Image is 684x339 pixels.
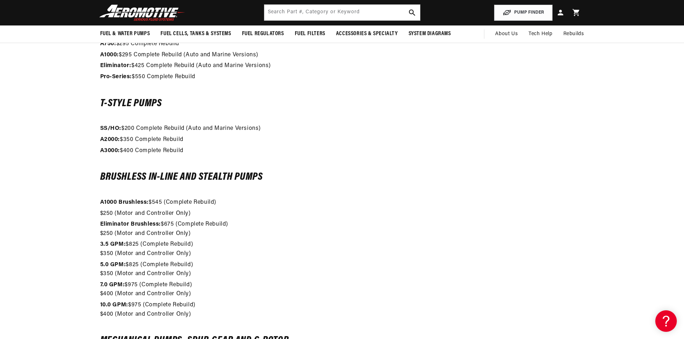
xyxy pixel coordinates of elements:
[100,241,126,247] strong: 3.5 GPM:
[100,260,584,279] p: $825 (Complete Rebuild) $350 (Motor and Controller Only)
[100,240,584,258] p: $825 (Complete Rebuild) $350 (Motor and Controller Only)
[409,30,451,38] span: System Diagrams
[336,30,398,38] span: Accessories & Specialty
[100,199,149,205] strong: A1000 Brushless:
[100,52,119,58] strong: A1000:
[295,30,325,38] span: Fuel Filters
[100,302,128,308] strong: 10.0 GPM:
[100,41,116,47] strong: A750:
[97,4,187,21] img: Aeromotive
[100,209,584,218] p: $250 (Motor and Controller Only)
[523,25,558,43] summary: Tech Help
[95,25,155,42] summary: Fuel & Water Pumps
[331,25,403,42] summary: Accessories & Specialty
[100,262,126,268] strong: 5.0 GPM:
[100,301,584,319] p: $975 (Complete Rebuild) $400 (Motor and Controller Only)
[100,51,584,60] p: $295 Complete Rebuild (Auto and Marine Versions)
[100,173,584,182] h6: Brushless In-Line and Stealth Pumps
[563,30,584,38] span: Rebuilds
[100,30,150,38] span: Fuel & Water Pumps
[100,126,122,131] strong: SS/HO:
[100,63,132,69] strong: Eliminator:
[100,221,161,227] strong: Eliminator Brushless:
[404,5,420,20] button: search button
[495,31,518,37] span: About Us
[237,25,289,42] summary: Fuel Regulators
[529,30,552,38] span: Tech Help
[264,5,420,20] input: Search by Part Number, Category or Keyword
[100,282,125,288] strong: 7.0 GPM:
[100,39,584,49] p: $295 Complete Rebuild
[100,135,584,145] p: $350 Complete Rebuild
[100,61,584,71] p: $425 Complete Rebuild (Auto and Marine Versions)
[494,5,553,21] button: PUMP FINDER
[100,148,120,154] strong: A3000:
[490,25,523,43] a: About Us
[100,146,584,156] p: $400 Complete Rebuild
[100,74,132,80] strong: Pro-Series:
[100,220,584,238] p: $675 (Complete Rebuild) $250 (Motor and Controller Only)
[558,25,590,43] summary: Rebuilds
[100,124,584,133] p: $200 Complete Rebuild (Auto and Marine Versions)
[160,30,231,38] span: Fuel Cells, Tanks & Systems
[403,25,456,42] summary: System Diagrams
[155,25,236,42] summary: Fuel Cells, Tanks & Systems
[100,281,584,299] p: $975 (Complete Rebuild) $400 (Motor and Controller Only)
[100,72,584,82] p: $550 Complete Rebuild
[289,25,331,42] summary: Fuel Filters
[100,137,120,142] strong: A2000:
[100,99,584,108] h6: T-Style Pumps
[242,30,284,38] span: Fuel Regulators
